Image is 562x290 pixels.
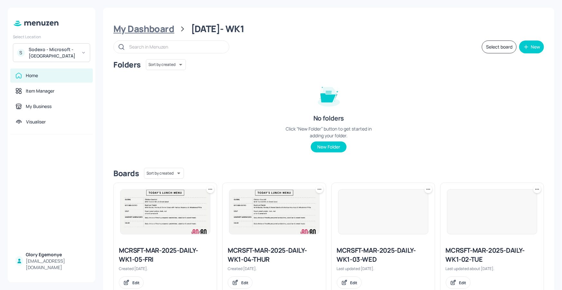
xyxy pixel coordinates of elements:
[191,23,244,35] div: [DATE]- WK1
[459,280,466,285] div: Edit
[446,246,538,264] div: MCRSFT-MAR-2025-DAILY-WK1-02-TUE
[446,266,538,271] div: Last updated about [DATE].
[26,119,46,125] div: Visualiser
[113,23,174,35] div: My Dashboard
[26,88,54,94] div: Item Manager
[519,41,544,53] button: New
[13,34,90,40] div: Select Location
[26,103,52,110] div: My Business
[228,246,320,264] div: MCRSFT-MAR-2025-DAILY-WK1-04-THUR
[26,258,88,271] div: [EMAIL_ADDRESS][DOMAIN_NAME]
[129,42,223,51] input: Search in Menuzen
[350,280,357,285] div: Edit
[482,41,517,53] button: Select board
[113,59,141,70] div: Folders
[26,72,38,79] div: Home
[29,46,77,59] div: Sodexo - Microsoft - [GEOGRAPHIC_DATA]
[531,45,540,49] div: New
[241,280,248,285] div: Edit
[311,141,347,152] button: New Folder
[313,79,345,111] img: folder-empty
[228,266,320,271] div: Created [DATE].
[281,125,377,139] div: Click “New Folder” button to get started in adding your folder.
[144,167,184,180] div: Sort by created
[146,58,186,71] div: Sort by created
[229,190,319,234] img: 2024-10-01-1727797764693fs9rxby33s8.jpeg
[132,280,139,285] div: Edit
[119,246,212,264] div: MCRSFT-MAR-2025-DAILY-WK1-05-FRI
[17,49,25,57] div: S
[313,114,344,123] div: No folders
[120,190,210,234] img: 2024-10-01-1727797764693fs9rxby33s8.jpeg
[26,251,88,258] div: Glory Egemonye
[337,266,430,271] div: Last updated [DATE].
[113,168,139,178] div: Boards
[119,266,212,271] div: Created [DATE].
[337,246,430,264] div: MCRSFT-MAR-2025-DAILY-WK1-03-WED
